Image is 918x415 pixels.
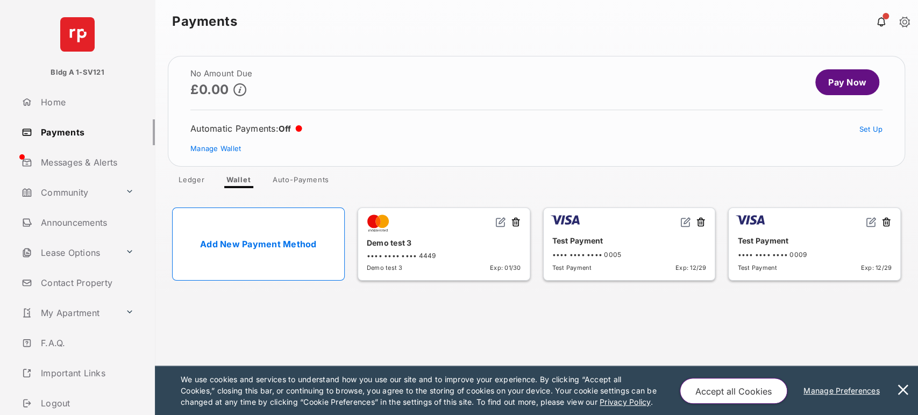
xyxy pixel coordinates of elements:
[737,232,892,249] div: Test Payment
[859,125,883,133] a: Set Up
[190,82,229,97] p: £0.00
[60,17,95,52] img: svg+xml;base64,PHN2ZyB4bWxucz0iaHR0cDovL3d3dy53My5vcmcvMjAwMC9zdmciIHdpZHRoPSI2NCIgaGVpZ2h0PSI2NC...
[367,264,403,271] span: Demo test 3
[803,386,884,395] u: Manage Preferences
[737,251,892,259] div: •••• •••• •••• 0009
[17,330,155,356] a: F.A.Q.
[17,360,138,386] a: Important Links
[17,149,155,175] a: Messages & Alerts
[279,124,291,134] span: Off
[367,252,521,260] div: •••• •••• •••• 4449
[552,251,707,259] div: •••• •••• •••• 0005
[552,264,592,271] span: Test Payment
[181,374,657,407] p: We use cookies and services to understand how you use our site and to improve your experience. By...
[51,67,104,78] p: Bldg A 1-SV121
[861,264,892,271] span: Exp: 12/29
[367,234,521,252] div: Demo test 3
[190,123,302,134] div: Automatic Payments :
[218,175,260,188] a: Wallet
[172,207,345,281] a: Add New Payment Method
[17,180,121,205] a: Community
[17,300,121,326] a: My Apartment
[170,175,214,188] a: Ledger
[17,119,155,145] a: Payments
[552,232,707,249] div: Test Payment
[264,175,338,188] a: Auto-Payments
[675,264,706,271] span: Exp: 12/29
[737,264,777,271] span: Test Payment
[190,69,252,78] h2: No Amount Due
[490,264,521,271] span: Exp: 01/30
[680,378,787,404] button: Accept all Cookies
[17,210,155,235] a: Announcements
[190,144,241,153] a: Manage Wallet
[600,397,650,406] u: Privacy Policy
[680,217,691,227] img: svg+xml;base64,PHN2ZyB2aWV3Qm94PSIwIDAgMjQgMjQiIHdpZHRoPSIxNiIgaGVpZ2h0PSIxNiIgZmlsbD0ibm9uZSIgeG...
[17,89,155,115] a: Home
[172,15,237,28] strong: Payments
[17,270,155,296] a: Contact Property
[866,217,877,227] img: svg+xml;base64,PHN2ZyB2aWV3Qm94PSIwIDAgMjQgMjQiIHdpZHRoPSIxNiIgaGVpZ2h0PSIxNiIgZmlsbD0ibm9uZSIgeG...
[495,217,506,227] img: svg+xml;base64,PHN2ZyB2aWV3Qm94PSIwIDAgMjQgMjQiIHdpZHRoPSIxNiIgaGVpZ2h0PSIxNiIgZmlsbD0ibm9uZSIgeG...
[17,240,121,266] a: Lease Options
